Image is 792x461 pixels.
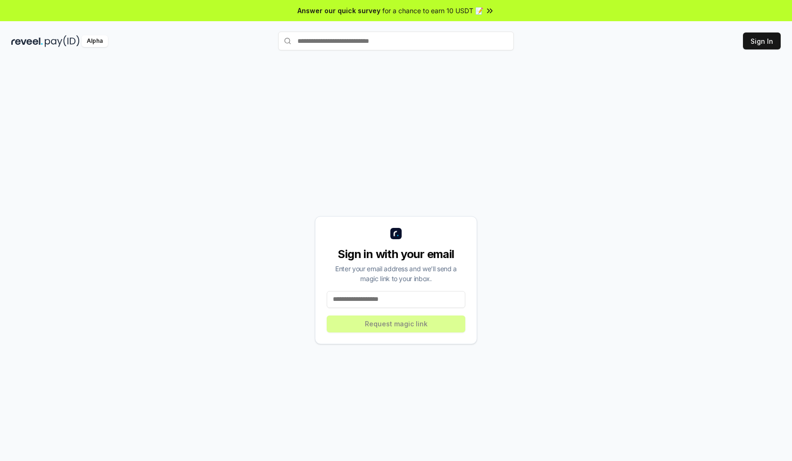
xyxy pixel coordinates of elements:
[82,35,108,47] div: Alpha
[45,35,80,47] img: pay_id
[327,247,465,262] div: Sign in with your email
[743,32,781,49] button: Sign In
[327,264,465,283] div: Enter your email address and we’ll send a magic link to your inbox.
[297,6,380,16] span: Answer our quick survey
[11,35,43,47] img: reveel_dark
[390,228,402,239] img: logo_small
[382,6,483,16] span: for a chance to earn 10 USDT 📝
